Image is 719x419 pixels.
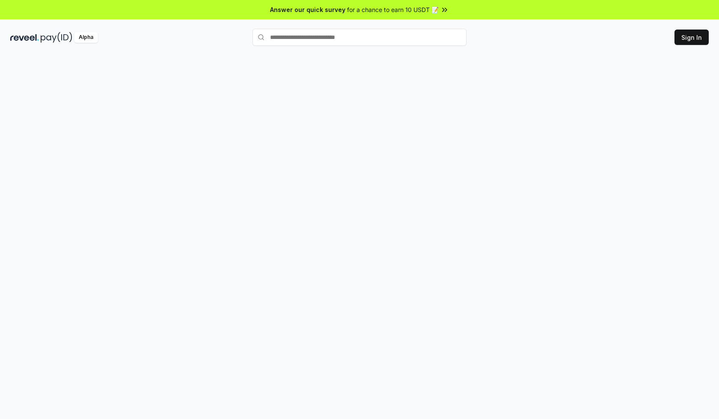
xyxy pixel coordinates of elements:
[347,5,439,14] span: for a chance to earn 10 USDT 📝
[270,5,345,14] span: Answer our quick survey
[74,32,98,43] div: Alpha
[41,32,72,43] img: pay_id
[10,32,39,43] img: reveel_dark
[674,30,709,45] button: Sign In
